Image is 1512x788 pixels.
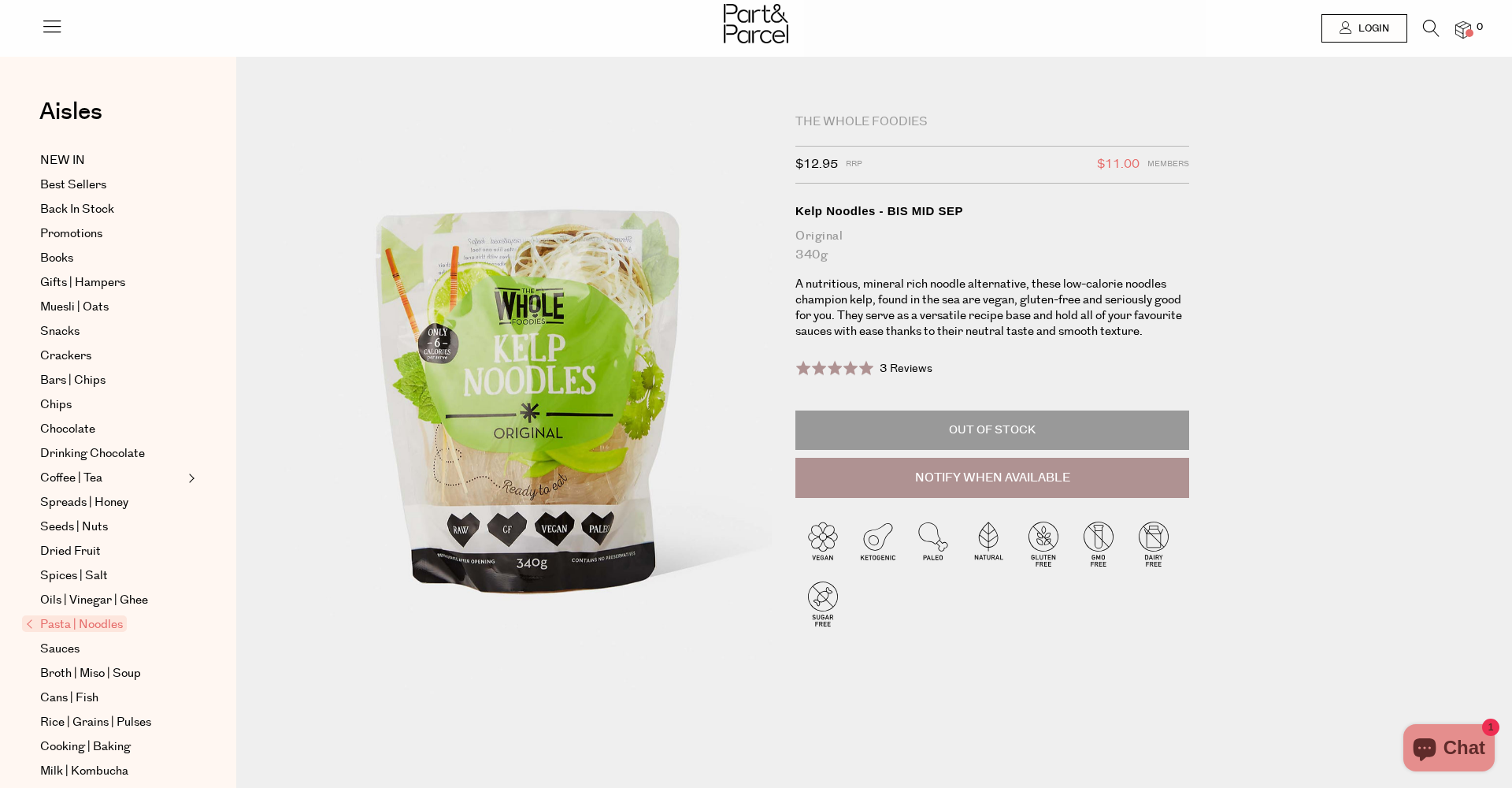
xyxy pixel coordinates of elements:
[40,493,183,512] a: Spreads | Honey
[40,542,183,561] a: Dried Fruit
[40,567,183,585] a: Spices | Salt
[40,738,131,756] span: Cooking | Baking
[40,469,183,488] a: Coffee | Tea
[40,298,183,317] a: Muesli | Oats
[40,249,73,268] span: Books
[40,518,183,537] a: Seeds | Nuts
[1354,22,1389,35] span: Login
[184,469,195,488] button: Expand/Collapse Coffee | Tea
[1473,20,1487,35] span: 0
[40,371,183,390] a: Bars | Chips
[724,4,788,43] img: Part&Parcel
[40,640,183,659] a: Sauces
[40,591,183,610] a: Oils | Vinegar | Ghee
[40,542,101,561] span: Dried Fruit
[40,347,91,366] span: Crackers
[1147,154,1189,175] span: Members
[40,444,183,463] a: Drinking Chocolate
[40,762,183,781] a: Milk | Kombucha
[795,277,1189,340] p: A nutritious, mineral rich noodle alternative, these low-calorie noodles champion kelp, found in ...
[1399,724,1499,775] inbox-online-store-chat: Shopify online store chat
[40,640,80,659] span: Sauces
[40,151,183,170] a: NEW IN
[40,689,183,708] a: Cans | Fish
[40,249,183,268] a: Books
[1097,154,1140,175] span: $11.00
[40,273,183,292] a: Gifts | Hampers
[1321,14,1407,43] a: Login
[40,322,80,341] span: Snacks
[40,176,106,195] span: Best Sellers
[40,396,72,414] span: Chips
[283,120,772,697] img: Kelp Noodles - BIS MID SEP
[22,615,127,632] span: Pasta | Noodles
[40,420,183,439] a: Chocolate
[1071,516,1126,571] img: P_P-ICONS-Live_Bec_V11_GMO_Free.svg
[40,567,108,585] span: Spices | Salt
[40,591,148,610] span: Oils | Vinegar | Ghee
[40,664,141,683] span: Broth | Miso | Soup
[40,738,183,756] a: Cooking | Baking
[40,396,183,414] a: Chips
[40,225,102,243] span: Promotions
[961,516,1016,571] img: P_P-ICONS-Live_Bec_V11_Natural.svg
[40,200,183,219] a: Back In Stock
[795,411,1189,450] p: Out of Stock
[40,273,125,292] span: Gifts | Hampers
[880,361,932,377] span: 3 Reviews
[795,154,838,175] span: $12.95
[795,516,850,571] img: P_P-ICONS-Live_Bec_V11_Vegan.svg
[39,95,102,129] span: Aisles
[795,227,1189,265] div: Original 340g
[40,151,85,170] span: NEW IN
[795,576,850,631] img: P_P-ICONS-Live_Bec_V11_Sugar_Free.svg
[795,114,1189,130] div: The Whole Foodies
[40,689,98,708] span: Cans | Fish
[40,347,183,366] a: Crackers
[795,203,1189,219] div: Kelp Noodles - BIS MID SEP
[26,615,183,634] a: Pasta | Noodles
[1016,516,1071,571] img: P_P-ICONS-Live_Bec_V11_Gluten_Free.svg
[40,298,109,317] span: Muesli | Oats
[906,516,961,571] img: P_P-ICONS-Live_Bec_V11_Paleo.svg
[40,420,95,439] span: Chocolate
[850,516,906,571] img: P_P-ICONS-Live_Bec_V11_Ketogenic.svg
[40,518,108,537] span: Seeds | Nuts
[40,493,128,512] span: Spreads | Honey
[40,322,183,341] a: Snacks
[40,225,183,243] a: Promotions
[1455,21,1471,38] a: 0
[40,713,183,732] a: Rice | Grains | Pulses
[40,664,183,683] a: Broth | Miso | Soup
[40,469,102,488] span: Coffee | Tea
[40,713,151,732] span: Rice | Grains | Pulses
[40,371,106,390] span: Bars | Chips
[846,154,862,175] span: RRP
[39,100,102,139] a: Aisles
[795,458,1189,499] button: Notify When Available
[40,762,128,781] span: Milk | Kombucha
[1126,516,1181,571] img: P_P-ICONS-Live_Bec_V11_Dairy_Free.svg
[40,444,145,463] span: Drinking Chocolate
[40,176,183,195] a: Best Sellers
[40,200,114,219] span: Back In Stock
